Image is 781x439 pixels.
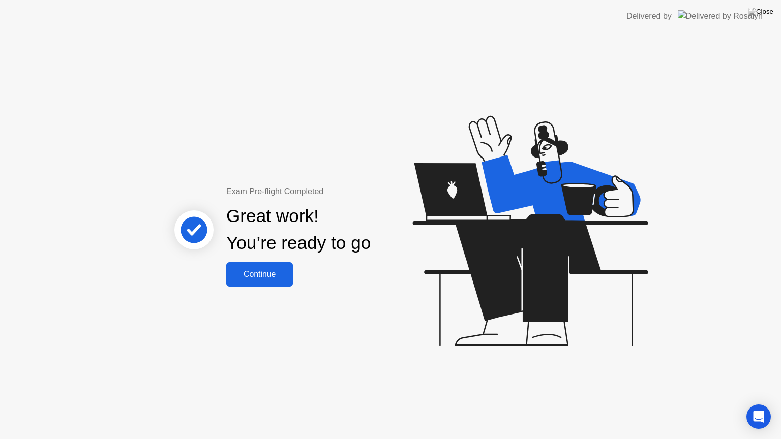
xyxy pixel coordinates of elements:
[626,10,672,22] div: Delivered by
[226,185,436,198] div: Exam Pre-flight Completed
[746,404,771,429] div: Open Intercom Messenger
[678,10,763,22] img: Delivered by Rosalyn
[229,270,290,279] div: Continue
[226,203,371,257] div: Great work! You’re ready to go
[748,8,773,16] img: Close
[226,262,293,287] button: Continue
